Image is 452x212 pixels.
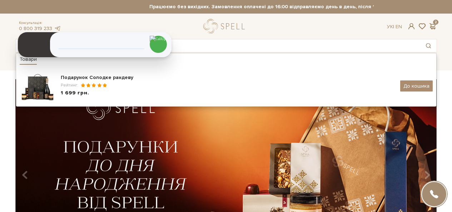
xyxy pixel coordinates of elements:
[61,83,80,88] span: Рейтинг:
[396,24,402,30] a: En
[420,39,437,52] button: Пошук товару у каталозі
[20,68,55,104] img: img_2710-100x100.jpeg
[400,80,433,92] button: До кошика
[20,56,37,65] div: Товари
[19,25,52,31] a: 0 800 319 233
[61,90,89,96] span: 1 699 грн.
[15,56,43,67] span: Каталог
[54,25,61,31] a: telegram
[393,24,394,30] span: |
[16,39,420,52] input: Пошук товару у каталозі
[16,67,436,105] a: Подарунок Солодке рандевуРейтинг:1 699 грн. До кошика
[19,21,61,25] span: Консультація:
[387,24,402,30] div: Ук
[403,83,429,89] span: До кошика
[61,74,395,81] div: Подарунок Солодке рандеву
